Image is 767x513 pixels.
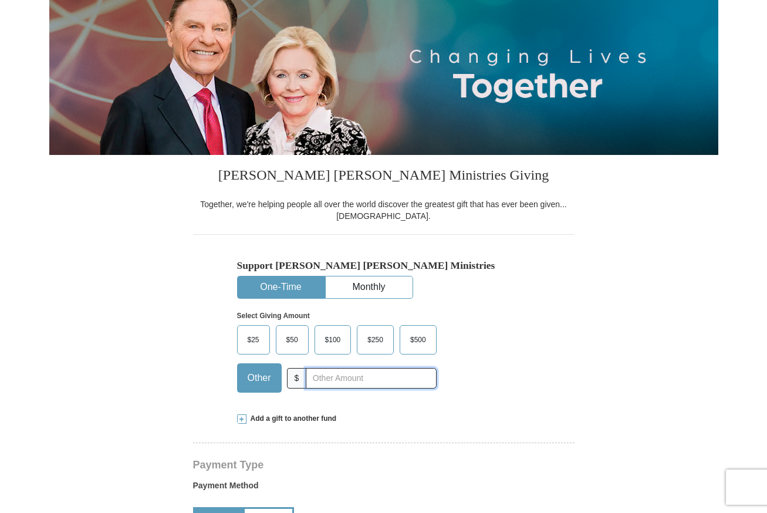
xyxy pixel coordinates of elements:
[319,331,347,349] span: $100
[242,369,277,387] span: Other
[326,276,413,298] button: Monthly
[281,331,304,349] span: $50
[193,480,575,497] label: Payment Method
[361,331,389,349] span: $250
[404,331,432,349] span: $500
[306,368,436,389] input: Other Amount
[193,155,575,198] h3: [PERSON_NAME] [PERSON_NAME] Ministries Giving
[193,198,575,222] div: Together, we're helping people all over the world discover the greatest gift that has ever been g...
[287,368,307,389] span: $
[237,259,531,272] h5: Support [PERSON_NAME] [PERSON_NAME] Ministries
[242,331,265,349] span: $25
[193,460,575,470] h4: Payment Type
[246,414,337,424] span: Add a gift to another fund
[238,276,325,298] button: One-Time
[237,312,310,320] strong: Select Giving Amount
